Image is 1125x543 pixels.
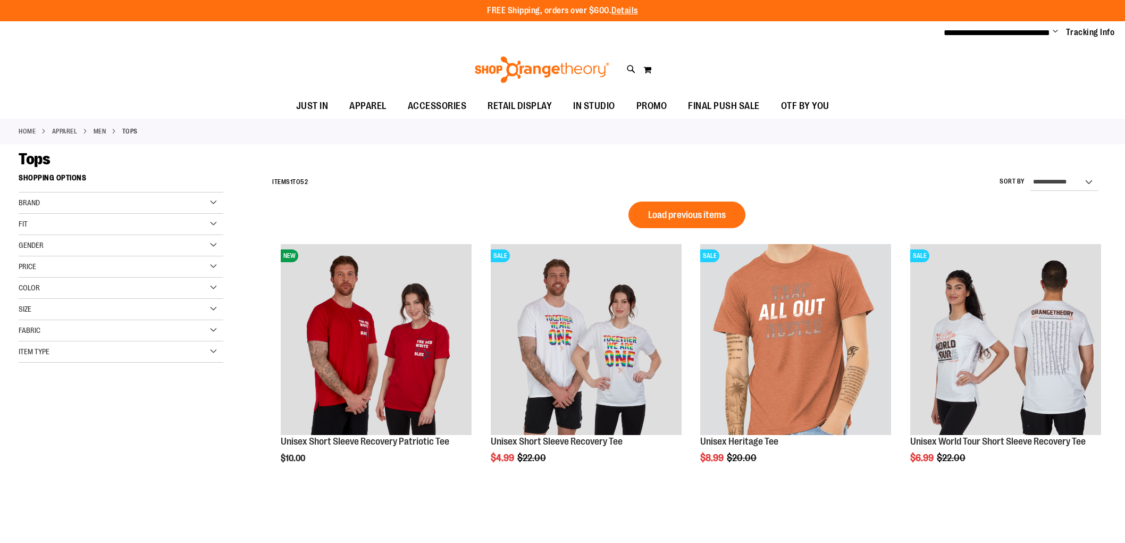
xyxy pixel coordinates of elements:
a: Unisex Short Sleeve Recovery Tee [491,436,623,447]
label: Sort By [1000,177,1025,186]
a: IN STUDIO [562,94,626,119]
a: Unisex Short Sleeve Recovery Patriotic Tee [281,436,449,447]
span: $10.00 [281,454,307,463]
strong: Tops [122,127,138,136]
span: NEW [281,249,298,262]
span: JUST IN [296,94,329,118]
strong: Shopping Options [19,169,223,193]
img: Product image for Unisex Short Sleeve Recovery Tee [491,244,682,435]
div: product [695,239,896,490]
span: SALE [491,249,510,262]
span: APPAREL [349,94,387,118]
a: Home [19,127,36,136]
button: Account menu [1053,27,1058,38]
a: Unisex Heritage Tee [700,436,778,447]
h2: Items to [272,174,308,190]
span: Load previous items [648,210,726,220]
a: Product image for Unisex Short Sleeve Recovery Patriotic TeeNEW [281,244,472,437]
a: Details [611,6,638,15]
a: JUST IN [286,94,339,119]
a: ACCESSORIES [397,94,477,119]
span: Brand [19,198,40,207]
a: Product image for Unisex Short Sleeve Recovery TeeSALE [491,244,682,437]
span: Gender [19,241,44,249]
span: $22.00 [517,453,548,463]
span: Fit [19,220,28,228]
img: Product image for Unisex World Tour Short Sleeve Recovery Tee [910,244,1101,435]
a: FINAL PUSH SALE [677,94,770,119]
span: $4.99 [491,453,516,463]
img: Product image for Unisex Heritage Tee [700,244,891,435]
span: $22.00 [937,453,967,463]
div: product [905,239,1106,490]
span: SALE [700,249,719,262]
span: Color [19,283,40,292]
span: Fabric [19,326,40,335]
span: SALE [910,249,929,262]
span: 1 [290,178,293,186]
a: Product image for Unisex World Tour Short Sleeve Recovery TeeSALE [910,244,1101,437]
a: Product image for Unisex Heritage TeeSALE [700,244,891,437]
div: product [485,239,687,490]
img: Shop Orangetheory [473,56,611,83]
span: Size [19,305,31,313]
span: Item Type [19,347,49,356]
div: product [275,239,477,490]
a: APPAREL [52,127,78,136]
span: ACCESSORIES [408,94,467,118]
span: 52 [300,178,308,186]
img: Product image for Unisex Short Sleeve Recovery Patriotic Tee [281,244,472,435]
span: Tops [19,150,50,168]
a: MEN [94,127,106,136]
a: APPAREL [339,94,397,118]
span: $6.99 [910,453,935,463]
span: $20.00 [727,453,758,463]
a: OTF BY YOU [770,94,840,119]
span: IN STUDIO [573,94,615,118]
a: PROMO [626,94,678,119]
span: Price [19,262,36,271]
a: Tracking Info [1066,27,1115,38]
p: FREE Shipping, orders over $600. [487,5,638,17]
span: OTF BY YOU [781,94,829,118]
span: FINAL PUSH SALE [688,94,760,118]
span: RETAIL DISPLAY [488,94,552,118]
a: Unisex World Tour Short Sleeve Recovery Tee [910,436,1086,447]
span: $8.99 [700,453,725,463]
a: RETAIL DISPLAY [477,94,562,119]
button: Load previous items [628,202,745,228]
span: PROMO [636,94,667,118]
